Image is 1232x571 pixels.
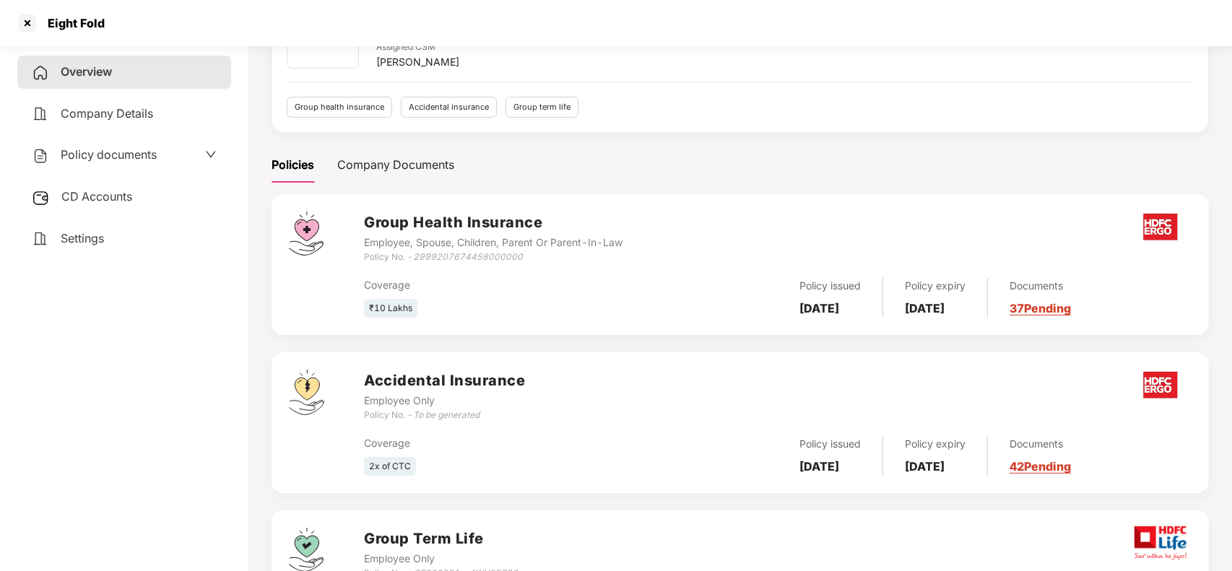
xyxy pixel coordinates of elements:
[413,409,480,420] i: To be generated
[364,299,417,318] div: ₹10 Lakhs
[364,457,416,476] div: 2x of CTC
[289,370,324,415] img: svg+xml;base64,PHN2ZyB4bWxucz0iaHR0cDovL3d3dy53My5vcmcvMjAwMC9zdmciIHdpZHRoPSI0OS4zMjEiIGhlaWdodD...
[364,370,525,392] h3: Accidental Insurance
[32,147,49,165] img: svg+xml;base64,PHN2ZyB4bWxucz0iaHR0cDovL3d3dy53My5vcmcvMjAwMC9zdmciIHdpZHRoPSIyNCIgaGVpZ2h0PSIyNC...
[287,97,392,118] div: Group health insurance
[799,459,839,474] b: [DATE]
[799,278,861,294] div: Policy issued
[1135,365,1187,404] img: hdfcergo.png
[32,230,49,248] img: svg+xml;base64,PHN2ZyB4bWxucz0iaHR0cDovL3d3dy53My5vcmcvMjAwMC9zdmciIHdpZHRoPSIyNCIgaGVpZ2h0PSIyNC...
[205,149,217,160] span: down
[337,156,454,174] div: Company Documents
[1010,459,1071,474] a: 42 Pending
[364,250,622,264] div: Policy No. -
[376,54,459,70] div: [PERSON_NAME]
[413,251,523,262] i: 2999207674458000000
[1010,278,1071,294] div: Documents
[364,551,518,567] div: Employee Only
[61,64,112,79] span: Overview
[401,97,497,118] div: Accidental insurance
[364,212,622,234] h3: Group Health Insurance
[61,231,104,245] span: Settings
[61,106,153,121] span: Company Details
[272,156,314,174] div: Policies
[364,528,518,550] h3: Group Term Life
[799,301,839,315] b: [DATE]
[61,147,157,162] span: Policy documents
[1135,526,1187,560] img: hdfclife.png
[376,40,459,54] div: Assigned CSM
[364,277,640,293] div: Coverage
[289,212,324,256] img: svg+xml;base64,PHN2ZyB4bWxucz0iaHR0cDovL3d3dy53My5vcmcvMjAwMC9zdmciIHdpZHRoPSI0Ny43MTQiIGhlaWdodD...
[32,105,49,123] img: svg+xml;base64,PHN2ZyB4bWxucz0iaHR0cDovL3d3dy53My5vcmcvMjAwMC9zdmciIHdpZHRoPSIyNCIgaGVpZ2h0PSIyNC...
[364,235,622,250] div: Employee, Spouse, Children, Parent Or Parent-In-Law
[1010,301,1071,315] a: 37 Pending
[905,459,945,474] b: [DATE]
[799,436,861,452] div: Policy issued
[32,64,49,82] img: svg+xml;base64,PHN2ZyB4bWxucz0iaHR0cDovL3d3dy53My5vcmcvMjAwMC9zdmciIHdpZHRoPSIyNCIgaGVpZ2h0PSIyNC...
[39,16,105,30] div: Eight Fold
[364,409,525,422] div: Policy No. -
[506,97,578,118] div: Group term life
[905,436,966,452] div: Policy expiry
[905,278,966,294] div: Policy expiry
[61,189,132,204] span: CD Accounts
[905,301,945,315] b: [DATE]
[1010,436,1071,452] div: Documents
[364,393,525,409] div: Employee Only
[364,435,640,451] div: Coverage
[32,189,50,206] img: svg+xml;base64,PHN2ZyB3aWR0aD0iMjUiIGhlaWdodD0iMjQiIHZpZXdCb3g9IjAgMCAyNSAyNCIgZmlsbD0ibm9uZSIgeG...
[1135,207,1187,246] img: hdfcergo.png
